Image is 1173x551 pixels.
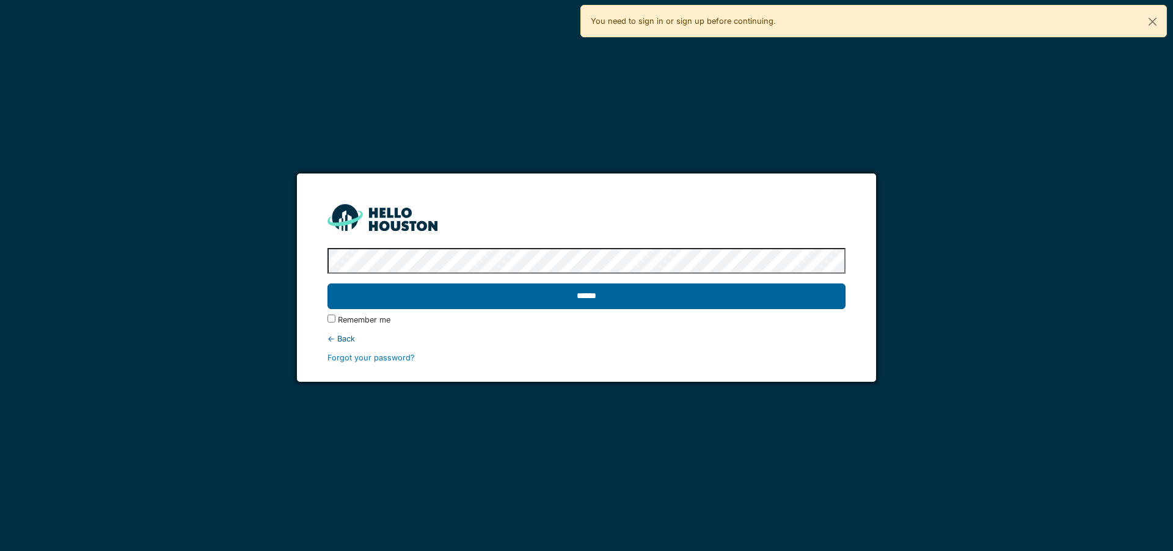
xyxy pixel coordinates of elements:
label: Remember me [338,314,390,326]
div: You need to sign in or sign up before continuing. [580,5,1167,37]
div: ← Back [327,333,845,345]
button: Close [1139,5,1166,38]
a: Forgot your password? [327,353,415,362]
img: HH_line-BYnF2_Hg.png [327,204,437,230]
